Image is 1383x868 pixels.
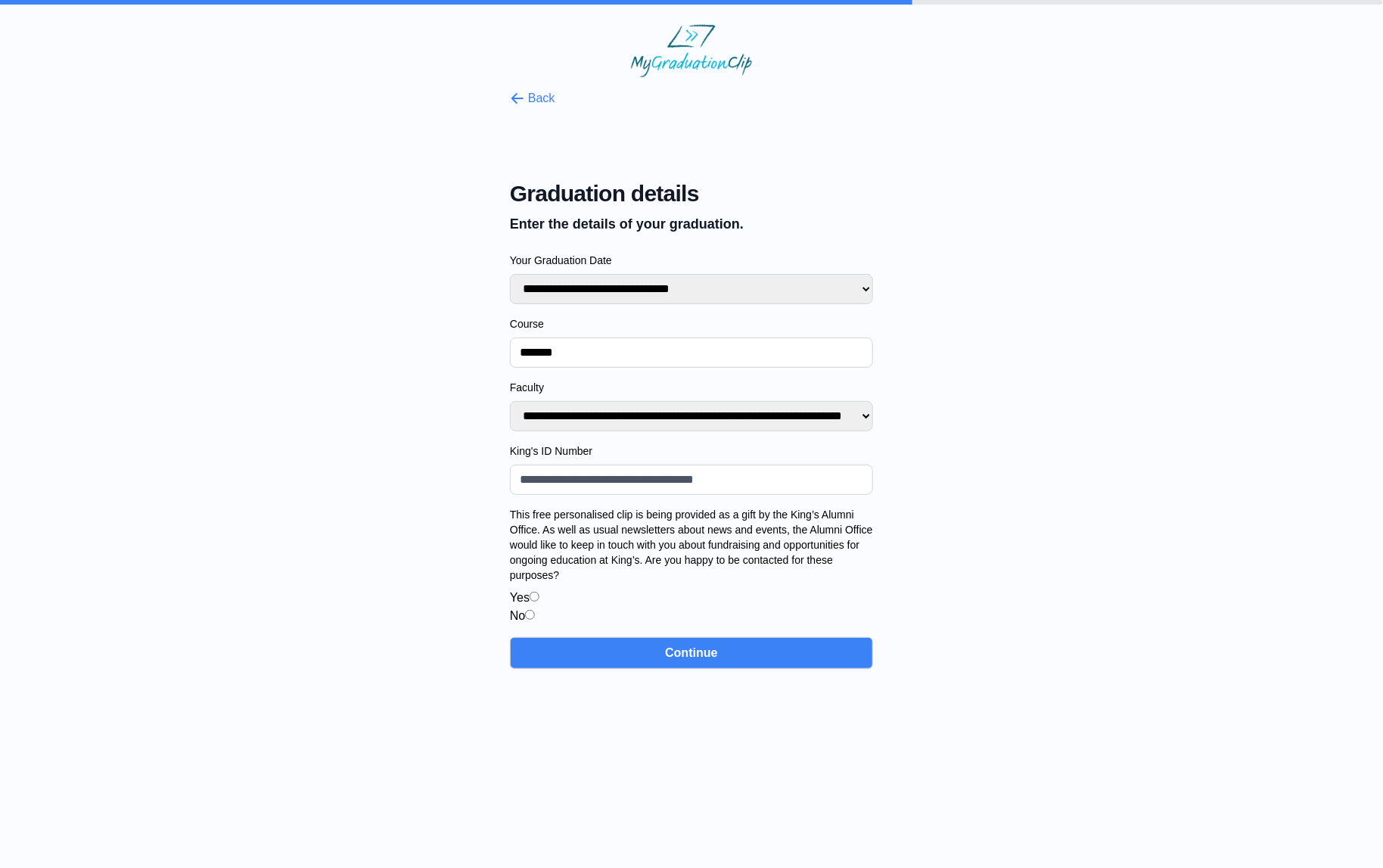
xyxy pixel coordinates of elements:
[510,380,873,395] label: Faculty
[510,443,873,459] label: King's ID Number
[510,609,525,622] label: No
[510,507,873,583] label: This free personalised clip is being provided as a gift by the King’s Alumni Office. As well as u...
[510,89,555,107] button: Back
[510,316,873,331] label: Course
[510,180,873,207] span: Graduation details
[510,591,530,604] label: Yes
[510,253,873,268] label: Your Graduation Date
[631,24,752,77] img: MyGraduationClip
[510,637,873,669] button: Continue
[510,213,873,235] p: Enter the details of your graduation.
